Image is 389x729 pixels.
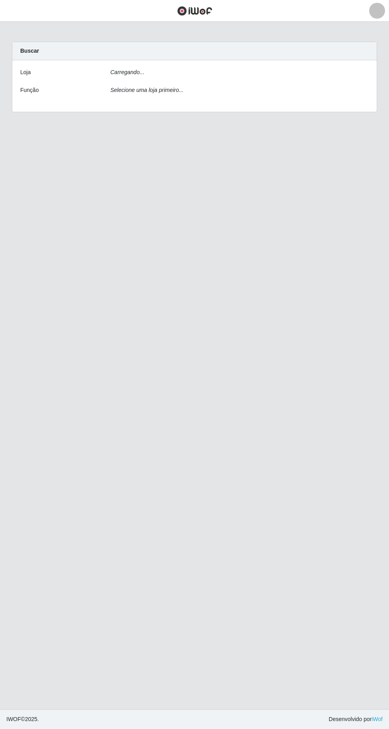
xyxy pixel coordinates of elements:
[110,69,144,75] i: Carregando...
[110,87,183,93] i: Selecione uma loja primeiro...
[177,6,212,16] img: CoreUI Logo
[20,86,39,94] label: Função
[20,48,39,54] strong: Buscar
[329,715,383,723] span: Desenvolvido por
[6,716,21,722] span: IWOF
[6,715,39,723] span: © 2025 .
[372,716,383,722] a: iWof
[20,68,31,77] label: Loja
